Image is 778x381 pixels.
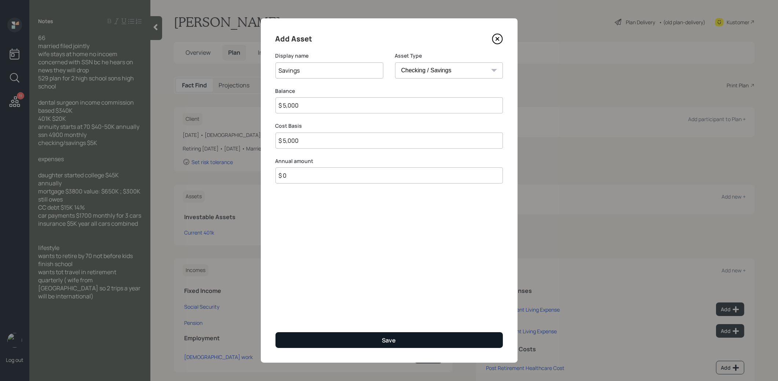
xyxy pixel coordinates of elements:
label: Cost Basis [275,122,503,130]
h4: Add Asset [275,33,313,45]
button: Save [275,332,503,348]
label: Balance [275,87,503,95]
label: Annual amount [275,157,503,165]
div: Save [382,336,396,344]
label: Display name [275,52,383,59]
label: Asset Type [395,52,503,59]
